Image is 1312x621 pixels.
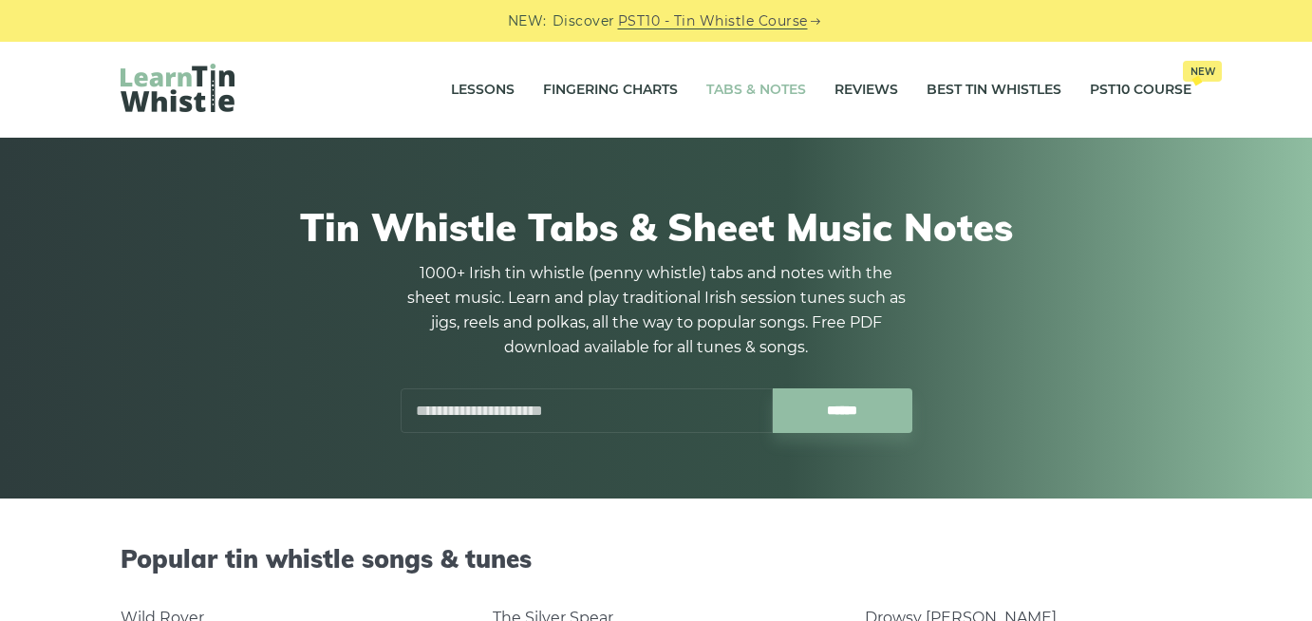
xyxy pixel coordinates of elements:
[706,66,806,114] a: Tabs & Notes
[834,66,898,114] a: Reviews
[543,66,678,114] a: Fingering Charts
[121,544,1191,574] h2: Popular tin whistle songs & tunes
[400,261,912,360] p: 1000+ Irish tin whistle (penny whistle) tabs and notes with the sheet music. Learn and play tradi...
[927,66,1061,114] a: Best Tin Whistles
[1090,66,1191,114] a: PST10 CourseNew
[121,204,1191,250] h1: Tin Whistle Tabs & Sheet Music Notes
[1183,61,1222,82] span: New
[451,66,515,114] a: Lessons
[121,64,234,112] img: LearnTinWhistle.com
